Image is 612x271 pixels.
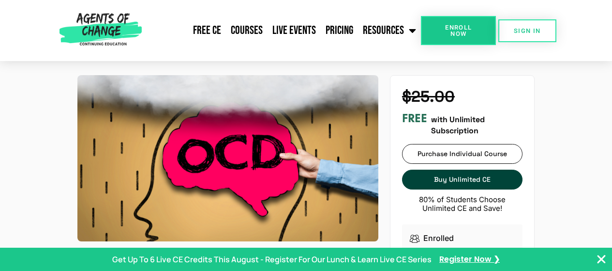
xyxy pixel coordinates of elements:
span: Buy Unlimited CE [434,175,491,184]
nav: Menu [146,18,421,43]
a: Live Events [268,18,321,43]
a: SIGN IN [498,19,556,42]
a: Courses [226,18,268,43]
a: Buy Unlimited CE [402,170,522,190]
h4: $25.00 [402,87,522,106]
p: 80% of Students Choose Unlimited CE and Save! [402,195,522,213]
span: SIGN IN [514,28,541,34]
div: with Unlimited Subscription [402,112,522,136]
button: Close Banner [596,254,607,265]
a: Resources [358,18,421,43]
a: Register Now ❯ [439,254,500,265]
p: Get Up To 6 Live CE Credits This August - Register For Our Lunch & Learn Live CE Series [112,254,432,265]
a: Purchase Individual Course [402,144,522,164]
h3: FREE [402,112,427,126]
img: OCD Interventions (1.5 General CE Credit) [77,75,378,242]
a: Free CE [188,18,226,43]
a: Enroll Now [421,16,496,45]
span: Purchase Individual Course [418,150,507,158]
a: Pricing [321,18,358,43]
span: Enroll Now [436,24,480,37]
p: Enrolled [423,232,454,244]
